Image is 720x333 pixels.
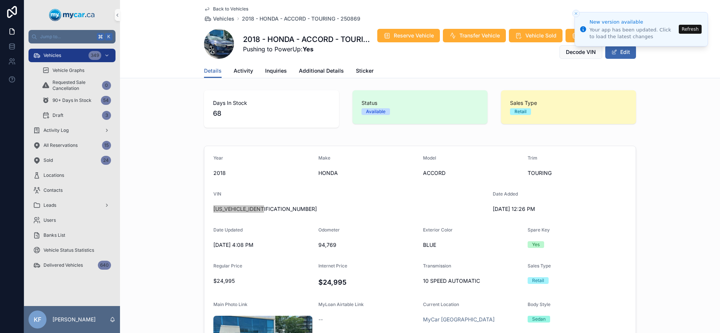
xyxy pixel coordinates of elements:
span: Transfer Vehicle [459,32,500,39]
span: Activity Log [43,127,69,133]
a: All Reservations15 [28,139,115,152]
span: Details [204,67,222,75]
span: BLUE [423,241,522,249]
span: Reserve Vehicle [394,32,434,39]
span: Sales Type [510,99,627,107]
a: Activity [234,64,253,79]
span: Vehicle Status Statistics [43,247,94,253]
button: Refresh [679,25,702,34]
span: Locations [43,172,64,178]
span: Odometer [318,227,340,233]
span: HONDA [318,169,417,177]
a: 2018 - HONDA - ACCORD - TOURING - 250869 [242,15,360,22]
span: Requested Sale Cancellation [52,79,99,91]
button: Jump to...K [28,30,115,43]
a: Inquiries [265,64,287,79]
span: Draft [52,112,63,118]
h4: $24,995 [318,277,417,287]
a: Additional Details [299,64,344,79]
span: Leads [43,202,56,208]
a: Vehicle Status Statistics [28,243,115,257]
span: Delivered Vehicles [43,262,83,268]
span: Current Location [423,302,459,307]
span: Back to Vehicles [213,6,248,12]
a: Draft3 [37,109,115,122]
button: Reserve Vehicle [377,29,440,42]
span: Make [318,155,330,161]
div: Sedan [532,316,546,323]
div: 15 [102,141,111,150]
div: Retail [514,108,526,115]
a: Vehicle Graphs [37,64,115,77]
span: 68 [213,108,330,119]
span: 94,769 [318,241,417,249]
a: Banks List [28,228,115,242]
span: Spare Key [528,227,550,233]
div: Retail [532,277,544,284]
div: 54 [101,96,111,105]
a: Vehicles349 [28,49,115,62]
a: Sticker [356,64,373,79]
span: Internet Price [318,263,347,269]
a: Back to Vehicles [204,6,248,12]
div: 24 [101,156,111,165]
span: Year [213,155,223,161]
img: App logo [49,9,95,21]
button: Edit [605,45,636,59]
span: Users [43,217,56,223]
div: Available [366,108,385,115]
div: 0 [102,81,111,90]
span: Vehicles [43,52,61,58]
span: Sold [43,157,53,163]
span: Contacts [43,187,63,193]
a: Activity Log [28,124,115,137]
span: [US_VEHICLE_IDENTIFICATION_NUMBER] [213,205,487,213]
span: Transmission [423,263,451,269]
div: Your app has been updated. Click to load the latest changes [589,27,676,40]
a: 90+ Days In Stock54 [37,94,115,107]
span: MyLoan Airtable Link [318,302,364,307]
span: Banks List [43,232,65,238]
a: Requested Sale Cancellation0 [37,79,115,92]
span: Date Added [493,191,518,197]
a: Details [204,64,222,78]
a: Sold24 [28,154,115,167]
span: K [106,34,112,40]
div: 349 [88,51,101,60]
span: All Reservations [43,142,78,148]
span: KF [34,315,41,324]
span: Model [423,155,436,161]
span: Sticker [356,67,373,75]
button: Vehicle Sold [509,29,562,42]
div: 640 [98,261,111,270]
a: Users [28,214,115,227]
a: Leads [28,199,115,212]
span: Pushing to PowerUp: [243,45,371,54]
span: Exterior Color [423,227,453,233]
button: Take For Test Drive [565,29,636,42]
span: Vehicle Sold [525,32,556,39]
span: Status [361,99,478,107]
span: VIN [213,191,221,197]
a: Contacts [28,184,115,197]
span: Regular Price [213,263,242,269]
button: Close toast [572,10,580,17]
span: Sales Type [528,263,551,269]
button: Transfer Vehicle [443,29,506,42]
span: TOURING [528,169,627,177]
span: [DATE] 4:08 PM [213,241,312,249]
span: 2018 [213,169,312,177]
div: New version available [589,18,676,26]
span: $24,995 [213,277,312,285]
a: Delivered Vehicles640 [28,258,115,272]
span: Decode VIN [566,48,596,56]
span: -- [318,316,323,323]
span: Inquiries [265,67,287,75]
div: 3 [102,111,111,120]
span: 10 SPEED AUTOMATIC [423,277,522,285]
span: Activity [234,67,253,75]
span: Days In Stock [213,99,330,107]
div: scrollable content [24,43,120,282]
a: Locations [28,169,115,182]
